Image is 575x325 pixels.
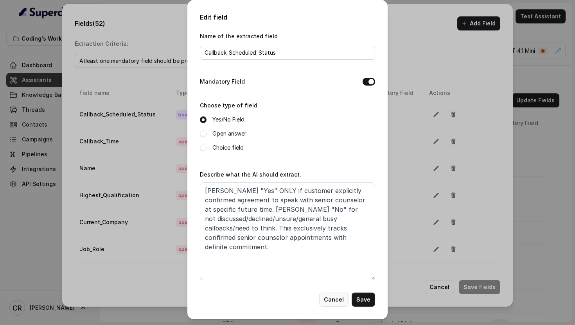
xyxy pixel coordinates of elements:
[200,77,245,86] label: Mandatory Field
[212,143,244,152] label: Choice field
[200,182,375,280] textarea: [PERSON_NAME] "Yes" ONLY if customer explicitly confirmed agreement to speak with senior counselo...
[200,102,257,109] label: Choose type of field
[352,293,375,307] button: Save
[200,12,375,22] h2: Edit field
[212,115,244,124] label: Yes/No Field
[212,129,246,138] label: Open answer
[319,293,349,307] button: Cancel
[200,171,301,178] label: Describe what the AI should extract.
[200,33,278,39] label: Name of the extracted field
